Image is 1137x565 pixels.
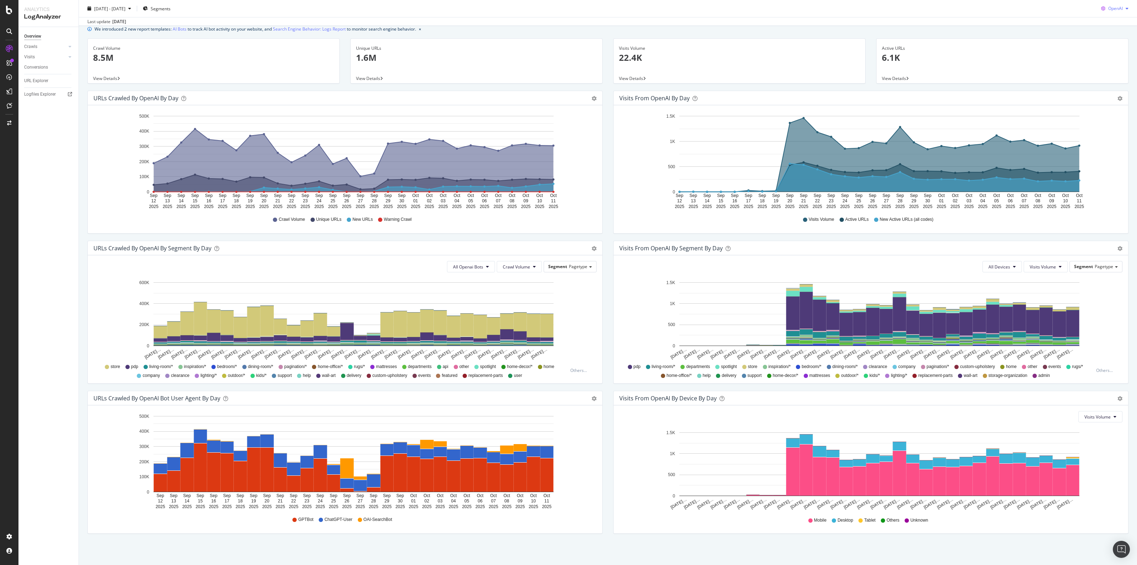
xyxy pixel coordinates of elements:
text: Oct [966,193,972,198]
text: Oct [1062,193,1069,198]
button: All Devices [982,261,1022,272]
text: 10 [537,198,542,203]
span: other [459,364,469,370]
a: AI Bots [173,25,187,33]
text: 2025 [1006,204,1015,209]
text: 2025 [383,204,393,209]
text: 2025 [452,204,462,209]
text: Sep [745,193,753,198]
span: Pagetype [1095,263,1113,270]
text: 06 [482,198,487,203]
text: 600K [139,280,149,285]
text: 13 [165,198,170,203]
text: 0 [673,190,675,194]
text: 2025 [702,204,712,209]
span: inspiration/* [769,364,791,370]
text: Sep [717,193,725,198]
text: 2025 [370,204,379,209]
text: Sep [205,193,213,198]
div: URLs Crawled by OpenAI by day [93,95,178,102]
div: We introduced 2 new report templates: to track AI bot activity on your website, and to monitor se... [95,25,416,33]
text: Sep [910,193,918,198]
text: 17 [746,198,751,203]
text: 23 [303,198,308,203]
text: 19 [248,198,253,203]
text: 2025 [246,204,255,209]
span: View Details [356,75,380,81]
text: 2025 [937,204,946,209]
text: 11 [1077,198,1082,203]
text: Oct [980,193,986,198]
text: 2025 [397,204,406,209]
text: Sep [398,193,406,198]
text: 2025 [438,204,448,209]
text: 06 [1008,198,1013,203]
text: Sep [315,193,323,198]
text: 04 [454,198,459,203]
text: Oct [495,193,502,198]
text: 14 [705,198,710,203]
div: Visits [24,53,35,61]
div: info banner [87,25,1128,33]
text: 2025 [1047,204,1057,209]
text: Sep [786,193,794,198]
text: 27 [358,198,363,203]
span: New Active URLs (all codes) [880,217,933,223]
text: Sep [676,193,684,198]
text: Oct [412,193,419,198]
text: 04 [980,198,985,203]
text: 2025 [1061,204,1070,209]
text: Sep [384,193,392,198]
text: Sep [177,193,185,198]
text: 2025 [675,204,684,209]
text: 09 [1049,198,1054,203]
text: 03 [441,198,446,203]
span: View Details [882,75,906,81]
text: Oct [1007,193,1014,198]
text: Sep [828,193,835,198]
text: 2025 [149,204,158,209]
text: 2025 [744,204,753,209]
text: 30 [925,198,930,203]
text: Oct [426,193,433,198]
text: 2025 [480,204,489,209]
text: 19 [774,198,778,203]
text: Sep [302,193,309,198]
text: 2025 [273,204,282,209]
div: A chart. [619,111,1119,210]
span: mattresses [376,364,397,370]
text: Oct [536,193,543,198]
span: spotlight [480,364,496,370]
span: bedroom/* [802,364,821,370]
text: Sep [246,193,254,198]
div: Last update [87,18,126,25]
span: Unique URLs [316,217,341,223]
div: gear [592,396,597,401]
text: Oct [523,193,529,198]
span: rugs/* [354,364,365,370]
text: 2025 [813,204,822,209]
text: 16 [206,198,211,203]
text: Sep [869,193,877,198]
text: 2025 [840,204,850,209]
text: Oct [481,193,488,198]
text: Oct [509,193,516,198]
text: 25 [856,198,861,203]
text: Sep [357,193,365,198]
text: 03 [966,198,971,203]
p: 22.4K [619,52,860,64]
text: 24 [842,198,847,203]
text: Sep [288,193,296,198]
text: Sep [164,193,172,198]
span: All Openai Bots [453,264,483,270]
text: 24 [317,198,322,203]
div: URLs Crawled by OpenAI By Segment By Day [93,245,211,252]
div: LogAnalyzer [24,13,73,21]
svg: A chart. [619,278,1119,361]
text: Oct [1049,193,1055,198]
text: 500K [139,114,149,119]
text: 12 [677,198,682,203]
text: 2025 [342,204,351,209]
text: Oct [467,193,474,198]
div: gear [592,96,597,101]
